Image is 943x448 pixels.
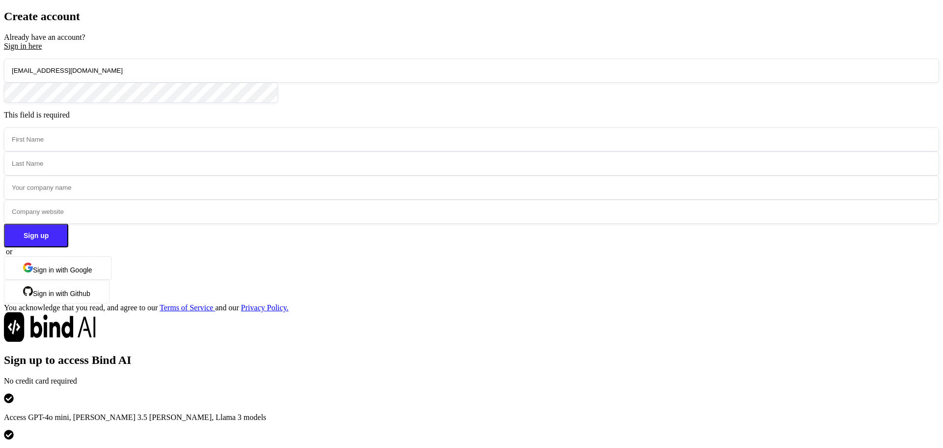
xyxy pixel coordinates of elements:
[23,263,33,272] img: google
[4,176,939,200] input: Your company name
[4,151,939,176] input: Last Name
[241,303,289,312] a: Privacy Policy.
[23,286,33,296] img: github
[4,200,939,224] input: Company website
[4,224,68,247] button: Sign up
[4,354,939,367] h2: Sign up to access Bind AI
[4,42,939,51] div: Sign in here
[4,111,939,119] p: This field is required
[6,247,12,256] span: or
[4,303,939,312] div: You acknowledge that you read, and agree to our and our
[4,377,939,386] p: No credit card required
[4,312,96,342] img: Bind AI logo
[4,413,939,422] p: Access GPT-4o mini, [PERSON_NAME] 3.5 [PERSON_NAME], Llama 3 models
[160,303,215,312] a: Terms of Service
[4,10,939,23] h2: Create account
[4,127,939,151] input: First Name
[4,280,110,303] button: Sign in with Github
[4,256,111,280] button: Sign in with Google
[4,33,939,51] p: Already have an account?
[4,59,939,83] input: Email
